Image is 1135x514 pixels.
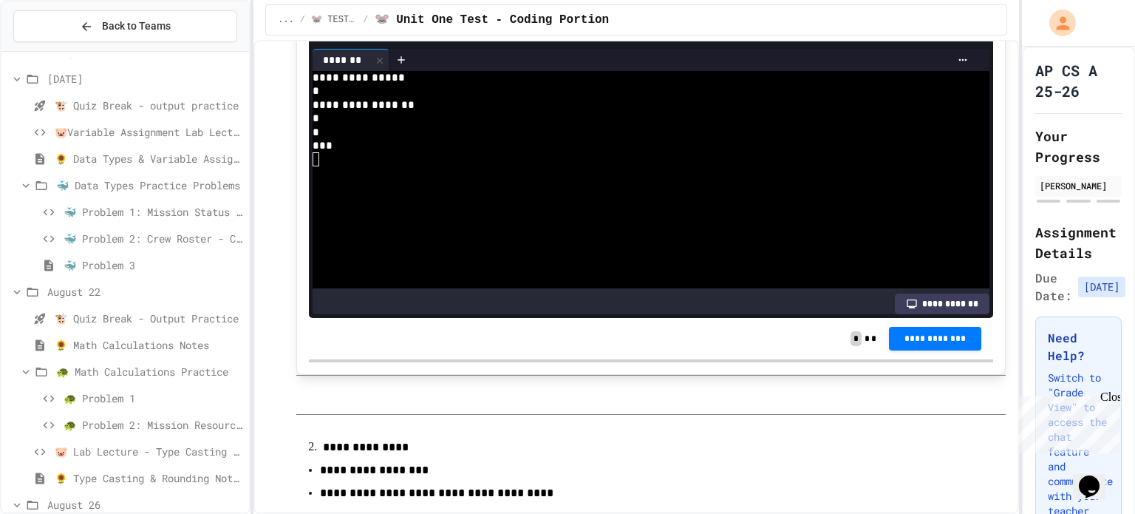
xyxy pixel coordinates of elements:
[64,204,243,220] span: 🐳 Problem 1: Mission Status Display
[102,18,171,34] span: Back to Teams
[6,6,102,94] div: Chat with us now!Close
[64,390,243,406] span: 🐢 Problem 1
[1035,269,1072,305] span: Due Date:
[55,124,243,140] span: 🐷Variable Assignment Lab Lecture
[56,177,243,193] span: 🐳 Data Types Practice Problems
[55,151,243,166] span: 🌻 Data Types & Variable Assignment Notes
[1073,455,1120,499] iframe: chat widget
[363,14,368,26] span: /
[56,364,243,379] span: 🐢 Math Calculations Practice
[278,14,294,26] span: ...
[13,10,237,42] button: Back to Teams
[55,470,243,486] span: 🌻 Type Casting & Rounding Notes
[47,71,243,87] span: [DATE]
[64,257,243,273] span: 🐳 Problem 3
[55,337,243,353] span: 🌻 Math Calculations Notes
[1035,126,1122,167] h2: Your Progress
[47,284,243,300] span: August 22
[55,311,243,326] span: 🐮 Quiz Break - Output Practice
[1035,60,1122,101] h1: AP CS A 25-26
[55,444,243,459] span: 🐷 Lab Lecture - Type Casting & Rounding
[300,14,305,26] span: /
[64,417,243,433] span: 🐢 Problem 2: Mission Resource Calculator
[47,497,243,513] span: August 26
[55,98,243,113] span: 🐮 Quiz Break - output practice
[375,11,610,29] span: 🐭 Unit One Test - Coding Portion
[1012,390,1120,453] iframe: chat widget
[64,231,243,246] span: 🐳 Problem 2: Crew Roster - COMPLETED TOGETHER
[311,14,357,26] span: 🐭 TEST DAY [DATE]
[1078,277,1125,297] span: [DATE]
[1035,222,1122,263] h2: Assignment Details
[1040,179,1117,192] div: [PERSON_NAME]
[1034,6,1080,40] div: My Account
[1048,329,1109,365] h3: Need Help?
